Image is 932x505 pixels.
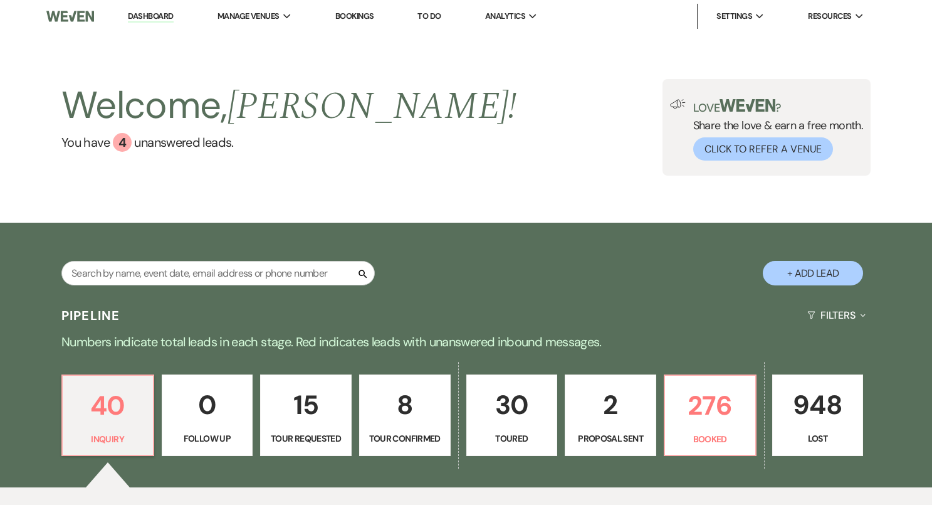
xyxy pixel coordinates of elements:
a: 948Lost [772,375,864,456]
p: Numbers indicate total leads in each stage. Red indicates leads with unanswered inbound messages. [15,332,918,352]
span: Settings [716,10,752,23]
a: You have 4 unanswered leads. [61,133,517,152]
p: 2 [573,384,648,426]
a: Dashboard [128,11,173,23]
p: Tour Requested [268,432,343,445]
button: Filters [802,299,871,332]
p: Lost [780,432,856,445]
p: Follow Up [170,432,245,445]
a: 0Follow Up [162,375,253,456]
input: Search by name, event date, email address or phone number [61,261,375,285]
img: loud-speaker-illustration.svg [670,99,686,109]
span: Manage Venues [217,10,280,23]
h3: Pipeline [61,307,120,324]
p: 40 [70,385,145,427]
p: Proposal Sent [573,432,648,445]
p: 30 [474,384,550,426]
p: Tour Confirmed [367,432,442,445]
a: 8Tour Confirmed [359,375,451,456]
span: Resources [808,10,851,23]
div: Share the love & earn a free month. [686,99,864,161]
p: 0 [170,384,245,426]
span: Analytics [485,10,525,23]
p: 8 [367,384,442,426]
a: 2Proposal Sent [565,375,656,456]
h2: Welcome, [61,79,517,133]
a: 40Inquiry [61,375,154,456]
p: Toured [474,432,550,445]
a: 15Tour Requested [260,375,352,456]
img: weven-logo-green.svg [720,99,775,112]
a: 276Booked [664,375,757,456]
p: Booked [673,432,748,446]
a: Bookings [335,11,374,21]
p: Inquiry [70,432,145,446]
div: 4 [113,133,132,152]
p: 948 [780,384,856,426]
button: + Add Lead [763,261,863,285]
a: 30Toured [466,375,558,456]
p: 15 [268,384,343,426]
button: Click to Refer a Venue [693,137,833,161]
span: [PERSON_NAME] ! [228,78,517,136]
p: Love ? [693,99,864,114]
a: To Do [417,11,441,21]
p: 276 [673,385,748,427]
img: Weven Logo [46,3,93,29]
